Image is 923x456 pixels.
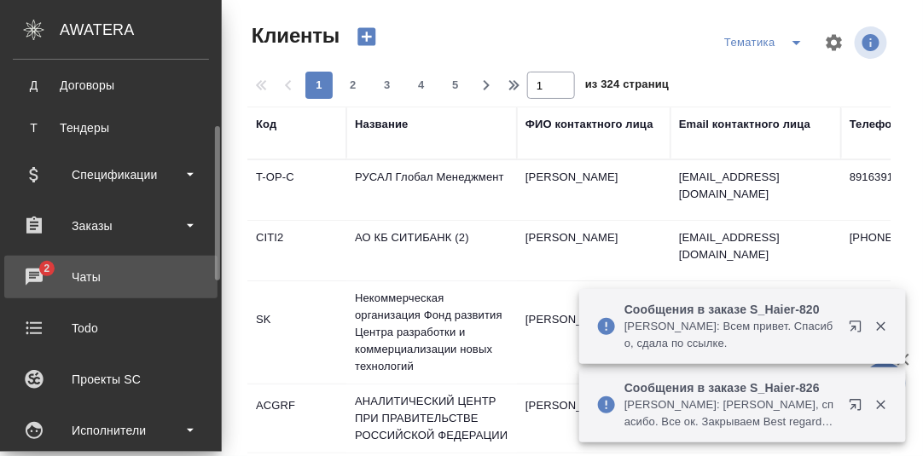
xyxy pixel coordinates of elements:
div: Спецификации [13,162,209,188]
a: ДДоговоры [13,68,209,102]
span: 2 [33,260,60,277]
span: 4 [408,77,435,94]
td: [PERSON_NAME] [517,221,670,280]
span: 3 [374,77,401,94]
div: Чаты [13,264,209,290]
div: AWATERA [60,13,222,47]
td: [PERSON_NAME] [517,160,670,220]
span: Клиенты [247,22,340,49]
div: Todo [13,315,209,341]
div: Исполнители [13,418,209,443]
td: РУСАЛ Глобал Менеджмент [346,160,517,220]
td: [PERSON_NAME] [517,389,670,448]
td: T-OP-C [247,160,346,220]
button: Открыть в новой вкладке [839,388,879,429]
div: Проекты SC [13,367,209,392]
td: [PERSON_NAME] [517,303,670,362]
p: [PERSON_NAME]: [PERSON_NAME], спасибо. Все ок. Закрываем Best regards, [PERSON_NAME] [624,396,838,430]
button: Создать [346,22,387,51]
span: 2 [340,77,367,94]
td: SK [247,303,346,362]
td: ACGRF [247,389,346,448]
span: Посмотреть информацию [855,26,891,59]
div: Email контактного лица [679,116,810,133]
td: АО КБ СИТИБАНК (2) [346,221,517,280]
button: 4 [408,72,435,99]
div: Название [355,116,408,133]
button: 3 [374,72,401,99]
p: [EMAIL_ADDRESS][DOMAIN_NAME] [679,229,833,263]
td: АНАЛИТИЧЕСКИЙ ЦЕНТР ПРИ ПРАВИТЕЛЬСТВЕ РОССИЙСКОЙ ФЕДЕРАЦИИ [346,384,517,453]
div: split button [720,29,814,56]
span: 5 [442,77,469,94]
a: ТТендеры [13,111,209,145]
td: Некоммерческая организация Фонд развития Центра разработки и коммерциализации новых технологий [346,281,517,384]
span: Настроить таблицу [814,22,855,63]
div: Заказы [13,213,209,239]
p: [PERSON_NAME]: Всем привет. Спасибо, сдала по ссылке. [624,318,838,352]
span: из 324 страниц [585,74,669,99]
button: Закрыть [863,397,898,413]
td: CITI2 [247,221,346,280]
button: 5 [442,72,469,99]
p: [EMAIL_ADDRESS][DOMAIN_NAME] [679,169,833,203]
button: 2 [340,72,367,99]
button: Открыть в новой вкладке [839,309,879,350]
div: ФИО контактного лица [525,116,653,133]
div: Договоры [21,77,200,94]
a: Проекты SC [4,358,218,401]
a: 2Чаты [4,256,218,298]
button: Закрыть [863,319,898,334]
a: Todo [4,307,218,349]
div: Тендеры [21,119,200,136]
div: Код [256,116,276,133]
p: Сообщения в заказе S_Haier-820 [624,301,838,318]
p: Сообщения в заказе S_Haier-826 [624,379,838,396]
